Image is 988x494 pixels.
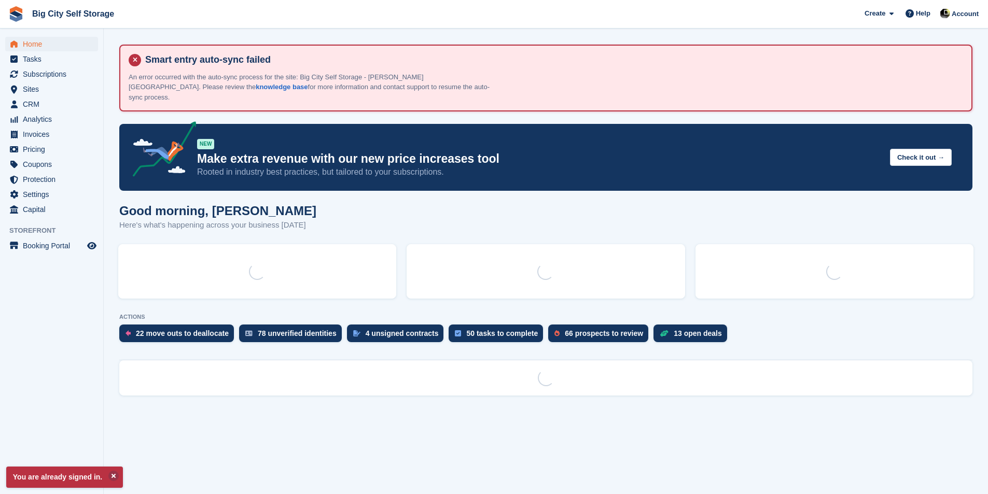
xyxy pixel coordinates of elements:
[660,330,669,337] img: deal-1b604bf984904fb50ccaf53a9ad4b4a5d6e5aea283cecdc64d6e3604feb123c2.svg
[23,187,85,202] span: Settings
[23,172,85,187] span: Protection
[565,329,643,337] div: 66 prospects to review
[5,97,98,111] a: menu
[5,127,98,142] a: menu
[5,82,98,96] a: menu
[6,467,123,488] p: You are already signed in.
[466,329,538,337] div: 50 tasks to complete
[347,324,449,347] a: 4 unsigned contracts
[141,54,963,66] h4: Smart entry auto-sync failed
[23,142,85,157] span: Pricing
[119,219,316,231] p: Here's what's happening across your business [DATE]
[940,8,950,19] img: Patrick Nevin
[119,314,972,320] p: ACTIONS
[548,324,653,347] a: 66 prospects to review
[129,72,492,103] p: An error occurred with the auto-sync process for the site: Big City Self Storage - [PERSON_NAME][...
[8,6,24,22] img: stora-icon-8386f47178a22dfd0bd8f6a31ec36ba5ce8667c1dd55bd0f319d3a0aa187defe.svg
[197,166,882,178] p: Rooted in industry best practices, but tailored to your subscriptions.
[890,149,952,166] button: Check it out →
[5,172,98,187] a: menu
[119,324,239,347] a: 22 move outs to deallocate
[5,67,98,81] a: menu
[119,204,316,218] h1: Good morning, [PERSON_NAME]
[136,329,229,337] div: 22 move outs to deallocate
[126,330,131,336] img: move_outs_to_deallocate_icon-f764333ba52eb49d3ac5e1228854f67142a1ed5810a6f6cc68b1a99e826820c5.svg
[239,324,347,347] a: 78 unverified identities
[5,157,98,172] a: menu
[674,329,722,337] div: 13 open deals
[5,187,98,202] a: menu
[5,52,98,66] a: menu
[455,330,461,336] img: task-75834270c22a3079a89374b754ae025e5fb1db73e45f91037f5363f120a921f8.svg
[5,142,98,157] a: menu
[366,329,439,337] div: 4 unsigned contracts
[5,202,98,217] a: menu
[5,238,98,253] a: menu
[5,112,98,126] a: menu
[197,151,882,166] p: Make extra revenue with our new price increases tool
[258,329,337,337] div: 78 unverified identities
[353,330,360,336] img: contract_signature_icon-13c848040528278c33f63329250d36e43548de30e8caae1d1a13099fd9432cc5.svg
[653,324,732,347] a: 13 open deals
[952,9,979,19] span: Account
[256,83,308,91] a: knowledge base
[23,52,85,66] span: Tasks
[197,139,214,149] div: NEW
[23,97,85,111] span: CRM
[23,37,85,51] span: Home
[916,8,930,19] span: Help
[865,8,885,19] span: Create
[23,238,85,253] span: Booking Portal
[23,127,85,142] span: Invoices
[86,239,98,252] a: Preview store
[23,112,85,126] span: Analytics
[23,82,85,96] span: Sites
[554,330,560,336] img: prospect-51fa495bee0391a8d652442698ab0144808aea92771e9ea1ae160a38d050c398.svg
[28,5,118,22] a: Big City Self Storage
[449,324,548,347] a: 50 tasks to complete
[124,121,197,180] img: price-adjustments-announcement-icon-8257ccfd72463d97f412b2fc003d46551f7dbcb40ab6d574587a9cd5c0d94...
[5,37,98,51] a: menu
[23,202,85,217] span: Capital
[9,225,103,236] span: Storefront
[23,157,85,172] span: Coupons
[245,330,253,336] img: verify_identity-adf6edd0f0f0b5bbfe63781bf79b02c33cf7c696d77639b501bdc392416b5a36.svg
[23,67,85,81] span: Subscriptions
